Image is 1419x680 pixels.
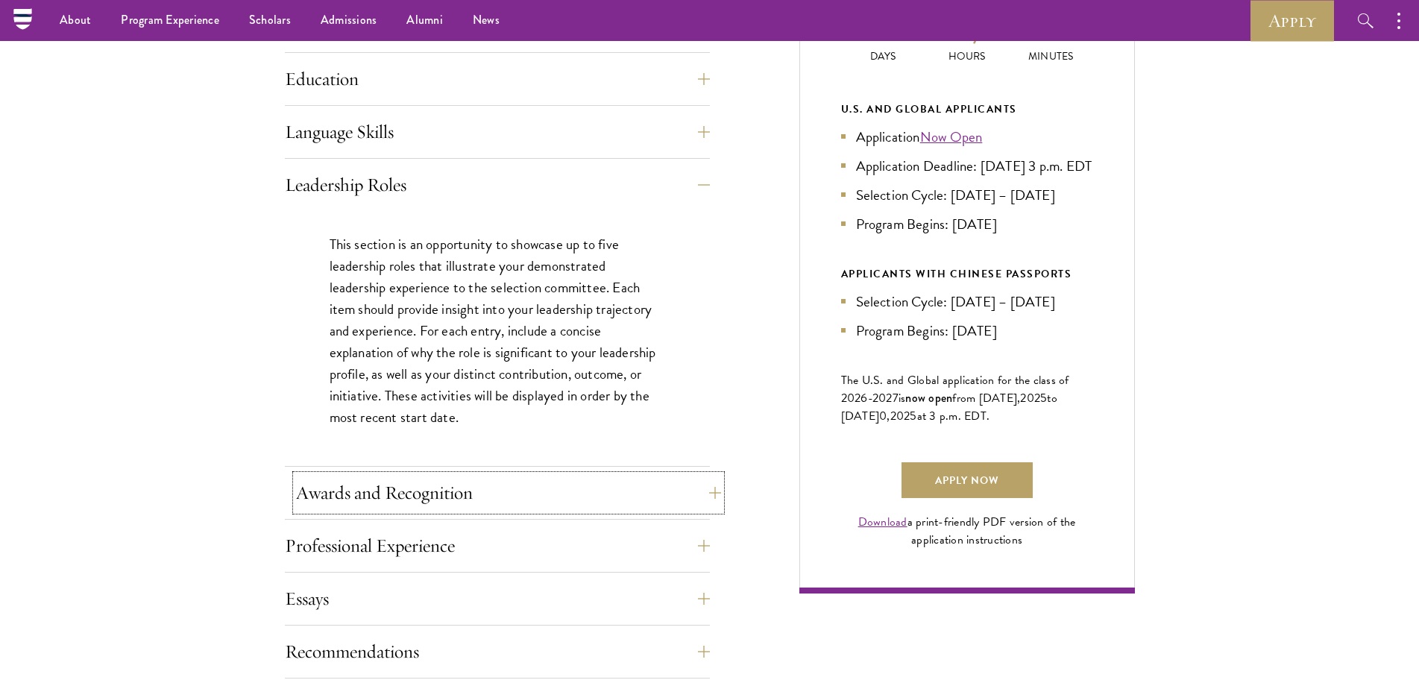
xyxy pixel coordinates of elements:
[841,184,1093,206] li: Selection Cycle: [DATE] – [DATE]
[285,634,710,670] button: Recommendations
[296,475,721,511] button: Awards and Recognition
[330,233,665,429] p: This section is an opportunity to showcase up to five leadership roles that illustrate your demon...
[841,265,1093,283] div: APPLICANTS WITH CHINESE PASSPORTS
[905,389,952,406] span: now open
[285,528,710,564] button: Professional Experience
[841,155,1093,177] li: Application Deadline: [DATE] 3 p.m. EDT
[868,389,893,407] span: -202
[910,407,916,425] span: 5
[879,407,887,425] span: 0
[858,513,907,531] a: Download
[841,320,1093,341] li: Program Begins: [DATE]
[893,389,899,407] span: 7
[841,513,1093,549] div: a print-friendly PDF version of the application instructions
[841,291,1093,312] li: Selection Cycle: [DATE] – [DATE]
[925,48,1009,64] p: Hours
[890,407,910,425] span: 202
[841,100,1093,119] div: U.S. and Global Applicants
[1020,389,1040,407] span: 202
[841,389,1057,425] span: to [DATE]
[887,407,890,425] span: ,
[841,48,925,64] p: Days
[841,126,1093,148] li: Application
[841,371,1069,407] span: The U.S. and Global application for the class of 202
[285,581,710,617] button: Essays
[285,114,710,150] button: Language Skills
[860,389,867,407] span: 6
[902,462,1033,498] a: Apply Now
[285,61,710,97] button: Education
[899,389,906,407] span: is
[920,126,983,148] a: Now Open
[952,389,1020,407] span: from [DATE],
[917,407,990,425] span: at 3 p.m. EDT.
[285,167,710,203] button: Leadership Roles
[1009,48,1093,64] p: Minutes
[1040,389,1047,407] span: 5
[841,213,1093,235] li: Program Begins: [DATE]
